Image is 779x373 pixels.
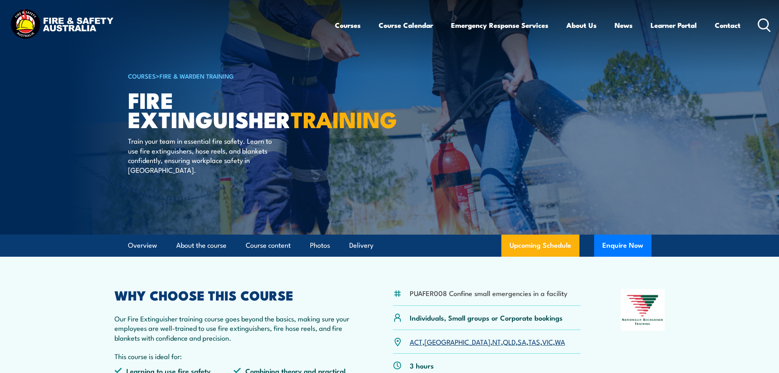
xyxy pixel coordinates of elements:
[715,14,741,36] a: Contact
[246,235,291,256] a: Course content
[176,235,227,256] a: About the course
[615,14,633,36] a: News
[451,14,548,36] a: Emergency Response Services
[410,337,422,346] a: ACT
[410,313,563,322] p: Individuals, Small groups or Corporate bookings
[594,235,651,257] button: Enquire Now
[128,90,330,128] h1: Fire Extinguisher
[114,351,353,361] p: This course is ideal for:
[379,14,433,36] a: Course Calendar
[492,337,501,346] a: NT
[410,288,568,298] li: PUAFER008 Confine small emergencies in a facility
[566,14,597,36] a: About Us
[114,289,353,301] h2: WHY CHOOSE THIS COURSE
[159,71,234,80] a: Fire & Warden Training
[410,361,434,370] p: 3 hours
[503,337,516,346] a: QLD
[128,71,156,80] a: COURSES
[335,14,361,36] a: Courses
[128,235,157,256] a: Overview
[349,235,373,256] a: Delivery
[128,71,330,81] h6: >
[128,136,277,174] p: Train your team in essential fire safety. Learn to use fire extinguishers, hose reels, and blanke...
[501,235,579,257] a: Upcoming Schedule
[424,337,490,346] a: [GEOGRAPHIC_DATA]
[621,289,665,331] img: Nationally Recognised Training logo.
[114,314,353,342] p: Our Fire Extinguisher training course goes beyond the basics, making sure your employees are well...
[518,337,526,346] a: SA
[291,102,397,136] strong: TRAINING
[651,14,697,36] a: Learner Portal
[555,337,565,346] a: WA
[310,235,330,256] a: Photos
[410,337,565,346] p: , , , , , , ,
[528,337,540,346] a: TAS
[542,337,553,346] a: VIC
